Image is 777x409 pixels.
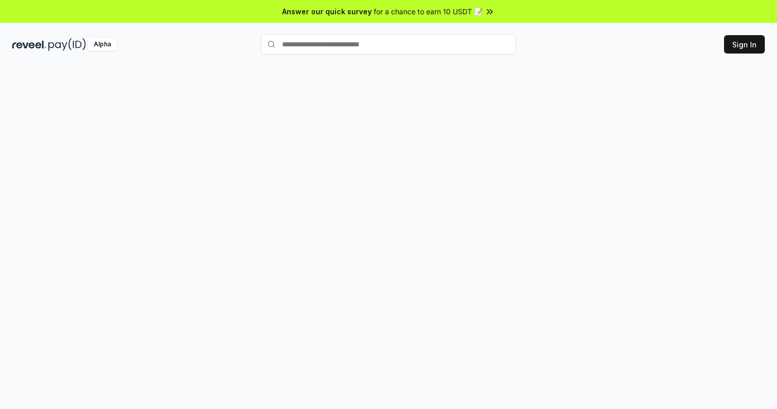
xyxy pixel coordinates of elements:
img: reveel_dark [12,38,46,51]
img: pay_id [48,38,86,51]
span: for a chance to earn 10 USDT 📝 [374,6,483,17]
div: Alpha [88,38,117,51]
button: Sign In [724,35,765,53]
span: Answer our quick survey [282,6,372,17]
